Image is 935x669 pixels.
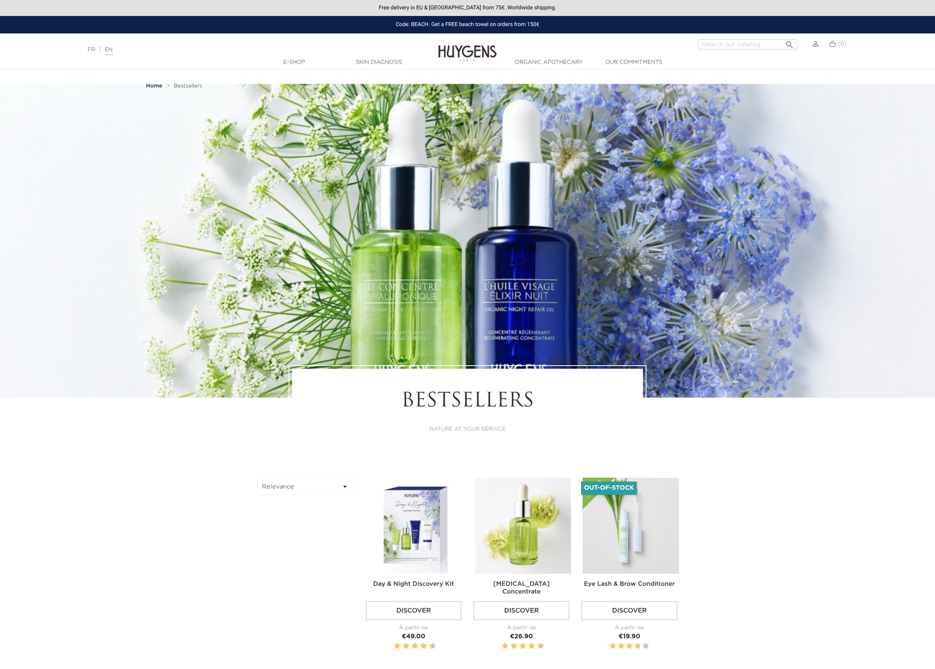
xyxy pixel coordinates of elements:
a: Our commitments [595,58,672,67]
label: 9 [428,641,429,651]
img: Day & Night Discovery Kit [367,478,463,574]
a: EN [105,47,112,55]
span: €26.90 [510,634,533,640]
label: 7 [419,641,420,651]
span: €49.00 [402,634,425,640]
i:  [785,38,794,47]
a: [MEDICAL_DATA] Concentrate [493,581,550,595]
img: Huygens [438,33,497,63]
li: Out-of-Stock [581,482,637,495]
label: 4 [404,641,408,651]
label: 3 [401,641,403,651]
label: 2 [395,641,399,651]
a: Eye Lash & Brow Conditioner [584,581,675,587]
a: Discover [366,601,462,620]
button: Relevance [257,478,354,496]
a: FR [88,47,95,53]
a: Skin Diagnosis [340,58,418,67]
img: Eye Lash & Brow Conditioner [583,478,679,574]
label: 5 [410,641,411,651]
label: 7 [527,641,528,651]
label: 9 [536,641,537,651]
button:  [783,37,797,47]
a: Discover [473,601,569,620]
label: 4 [512,641,516,651]
h1: Bestsellers [313,390,622,413]
label: 2 [503,641,507,651]
label: 3 [626,641,632,651]
div: À partir de [366,624,462,632]
label: 5 [643,641,649,651]
a: Organic Apothecary [510,58,588,67]
label: 5 [518,641,519,651]
label: 6 [521,641,525,651]
label: 3 [509,641,510,651]
label: 4 [634,641,641,651]
a: Discover [581,601,677,620]
p: NATURE AT YOUR SERVICE [313,425,622,433]
i:  [340,482,350,491]
span: €19.90 [618,634,640,640]
label: 10 [539,641,543,651]
label: 10 [431,641,434,651]
label: 6 [413,641,417,651]
input: Search [698,39,797,49]
label: 8 [422,641,426,651]
label: 1 [392,641,394,651]
a: E-Shop [255,58,333,67]
label: 2 [618,641,624,651]
label: 1 [500,641,501,651]
strong: Home [146,83,163,89]
a: Home [146,83,164,89]
img: Hyaluronic Acid Concentrate [475,478,571,574]
label: 8 [530,641,534,651]
a: Bestsellers [174,83,203,89]
div: | [84,45,383,54]
label: 1 [610,641,616,651]
div: À partir de [581,624,677,632]
span: (0) [838,41,847,47]
a: Day & Night Discovery Kit [373,581,454,587]
div: À partir de [473,624,569,632]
